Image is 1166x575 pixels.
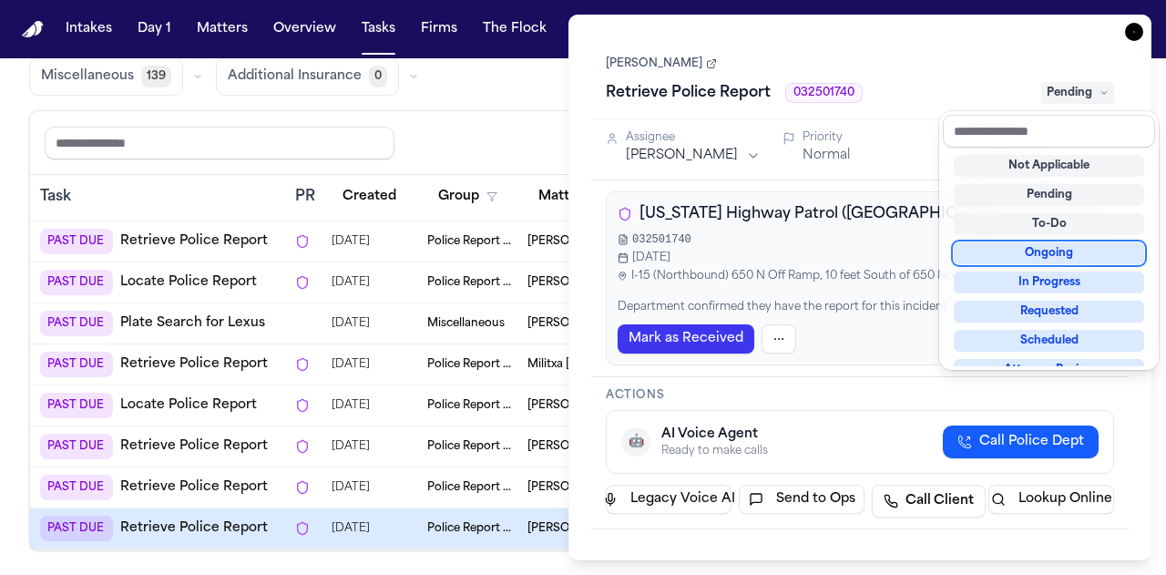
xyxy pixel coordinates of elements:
button: Matter [527,180,612,213]
a: Locate Police Report [120,273,257,292]
div: Requested [954,301,1144,323]
span: Police Report & Investigation [427,398,513,413]
button: Matters [189,13,255,46]
span: Michael Shoop [527,275,624,290]
span: Police Report & Investigation [427,275,513,290]
span: Police Report & Investigation [427,480,513,495]
span: 7/22/2025, 6:29:36 PM [332,352,370,377]
div: Attorney Review [954,359,1144,381]
div: In Progress [954,272,1144,293]
a: Retrieve Police Report [120,437,268,456]
span: PAST DUE [40,270,113,295]
span: Julio Hernando [527,234,624,249]
span: David Lucero [527,316,624,331]
a: Locate Police Report [120,396,257,415]
span: 7/28/2025, 11:33:59 AM [332,229,370,254]
button: Miscellaneous139 [29,57,183,96]
a: Plate Search for Lexus [120,314,265,333]
span: 7/28/2025, 12:14:24 PM [332,270,370,295]
div: Pending [954,184,1144,206]
span: Sydnee Warner [527,398,624,413]
a: Retrieve Police Report [120,232,268,251]
span: Pending [1041,82,1114,104]
span: PAST DUE [40,352,113,377]
div: Not Applicable [954,155,1144,177]
span: Police Report & Investigation [427,521,513,536]
div: Ongoing [954,242,1144,264]
span: 8/4/2025, 3:30:30 PM [332,434,370,459]
span: Miscellaneous [427,316,505,331]
span: 139 [141,66,171,87]
span: Miscellaneous [41,67,134,86]
button: Firms [414,13,465,46]
span: PAST DUE [40,434,113,459]
span: Malissa Latu [527,480,624,495]
span: Police Report & Investigation [427,357,513,372]
a: Retrieve Police Report [120,478,268,497]
button: The Flock [476,13,554,46]
button: Additional Insurance0 [216,57,399,96]
a: Home [22,21,44,38]
span: Mary Jaimes [527,521,624,536]
div: Task [40,186,281,208]
img: Finch Logo [22,21,44,38]
span: 8/1/2025, 12:13:01 PM [332,311,370,336]
span: PAST DUE [40,475,113,500]
span: 0 [369,66,387,87]
a: Retrieve Police Report [120,355,268,374]
button: Intakes [58,13,119,46]
div: Scheduled [954,330,1144,352]
span: Police Report & Investigation [427,439,513,454]
span: PAST DUE [40,311,113,336]
span: Militxa Nahara Acosta [527,357,659,372]
button: Overview [266,13,343,46]
span: Erin Munsell ANF Keize Clough [527,439,659,454]
span: Police Report & Investigation [427,234,513,249]
button: Created [332,180,407,213]
span: Additional Insurance [228,67,362,86]
span: PAST DUE [40,516,113,541]
button: Day 1 [130,13,179,46]
span: 8/5/2025, 5:43:21 PM [332,475,370,500]
div: To-Do [954,213,1144,235]
span: 7/22/2025, 6:29:34 PM [332,393,370,418]
button: Tasks [354,13,403,46]
button: Group [427,180,508,213]
span: 8/7/2025, 3:06:02 PM [332,516,370,541]
span: PAST DUE [40,229,113,254]
a: Retrieve Police Report [120,519,268,538]
span: PAST DUE [40,393,113,418]
div: PR [295,186,317,208]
